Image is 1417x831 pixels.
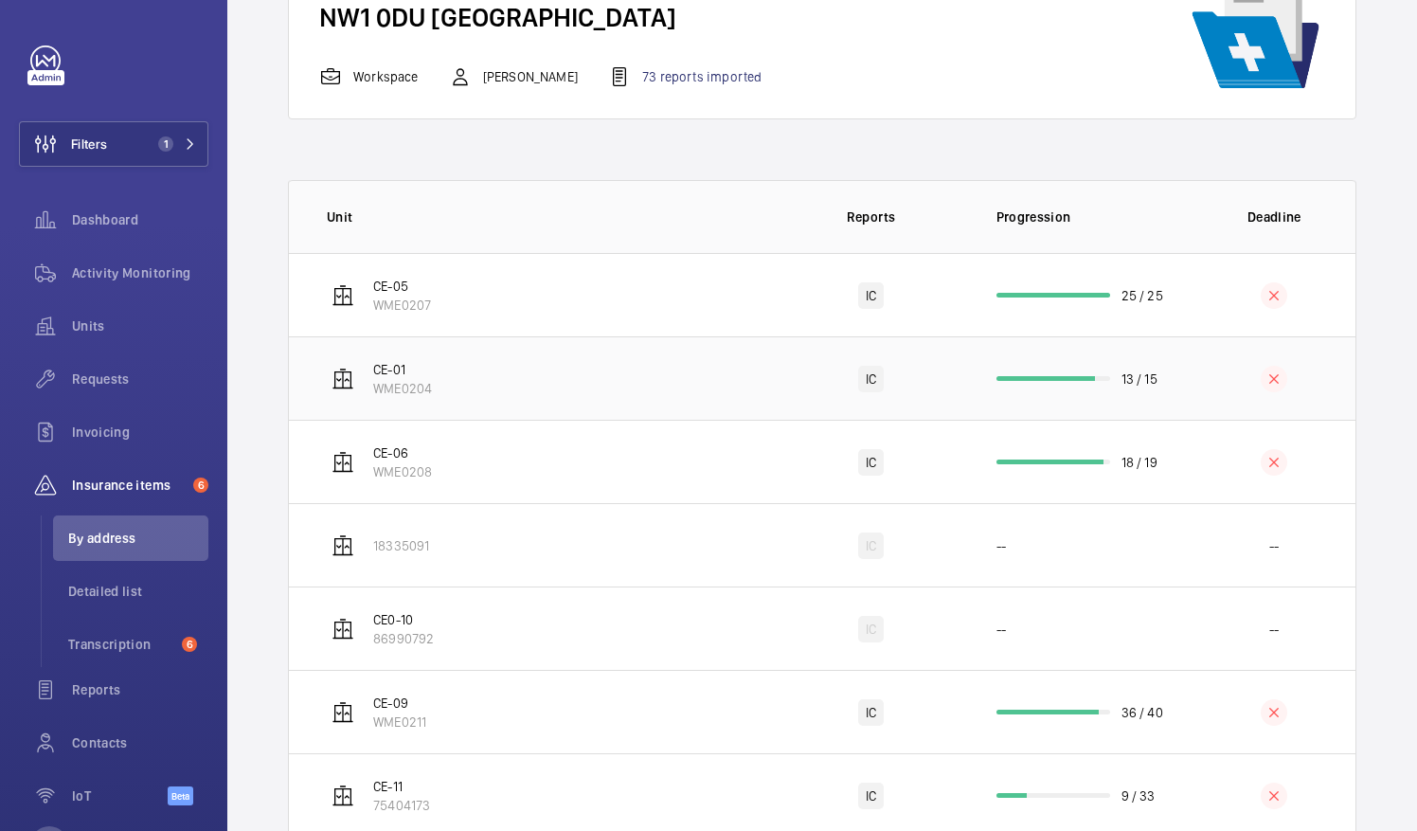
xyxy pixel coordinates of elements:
[790,208,953,226] p: Reports
[996,208,1193,226] p: Progression
[449,65,578,88] div: [PERSON_NAME]
[1269,620,1279,639] p: --
[319,65,419,88] div: Workspace
[19,121,208,167] button: Filters1
[858,282,884,309] div: IC
[193,478,208,493] span: 6
[858,366,884,392] div: IC
[72,263,208,282] span: Activity Monitoring
[1269,536,1279,555] p: --
[68,635,174,654] span: Transcription
[72,476,186,495] span: Insurance items
[858,783,884,809] div: IC
[996,620,1006,639] p: --
[332,785,354,807] img: elevator.svg
[168,786,193,805] span: Beta
[858,616,884,642] div: IC
[72,423,208,442] span: Invoicing
[373,296,431,315] p: WME0207
[332,618,354,641] img: elevator.svg
[373,462,432,481] p: WME0208
[858,533,884,559] div: IC
[373,610,434,629] p: CE0-10
[373,777,430,796] p: CE-11
[68,582,208,601] span: Detailed list
[71,135,107,154] span: Filters
[158,136,173,152] span: 1
[996,536,1006,555] p: --
[72,733,208,752] span: Contacts
[1121,370,1157,388] p: 13 / 15
[1121,703,1163,722] p: 36 / 40
[373,536,429,555] p: 18335091
[373,379,432,398] p: WME0204
[858,699,884,726] div: IC
[1121,453,1157,472] p: 18 / 19
[332,451,354,474] img: elevator.svg
[1121,786,1156,805] p: 9 / 33
[72,786,168,805] span: IoT
[68,529,208,548] span: By address
[332,284,354,307] img: elevator.svg
[182,637,197,652] span: 6
[373,443,432,462] p: CE-06
[373,713,426,732] p: WME0211
[373,360,432,379] p: CE-01
[332,701,354,724] img: elevator.svg
[72,210,208,229] span: Dashboard
[1207,208,1343,226] p: Deadline
[1121,286,1163,305] p: 25 / 25
[327,208,777,226] p: Unit
[373,796,430,815] p: 75404173
[332,534,354,557] img: elevator.svg
[332,368,354,390] img: elevator.svg
[72,370,208,388] span: Requests
[72,680,208,699] span: Reports
[373,694,426,713] p: CE-09
[373,629,434,648] p: 86990792
[858,449,884,476] div: IC
[373,277,431,296] p: CE-05
[72,316,208,335] span: Units
[608,65,762,88] div: 73 reports imported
